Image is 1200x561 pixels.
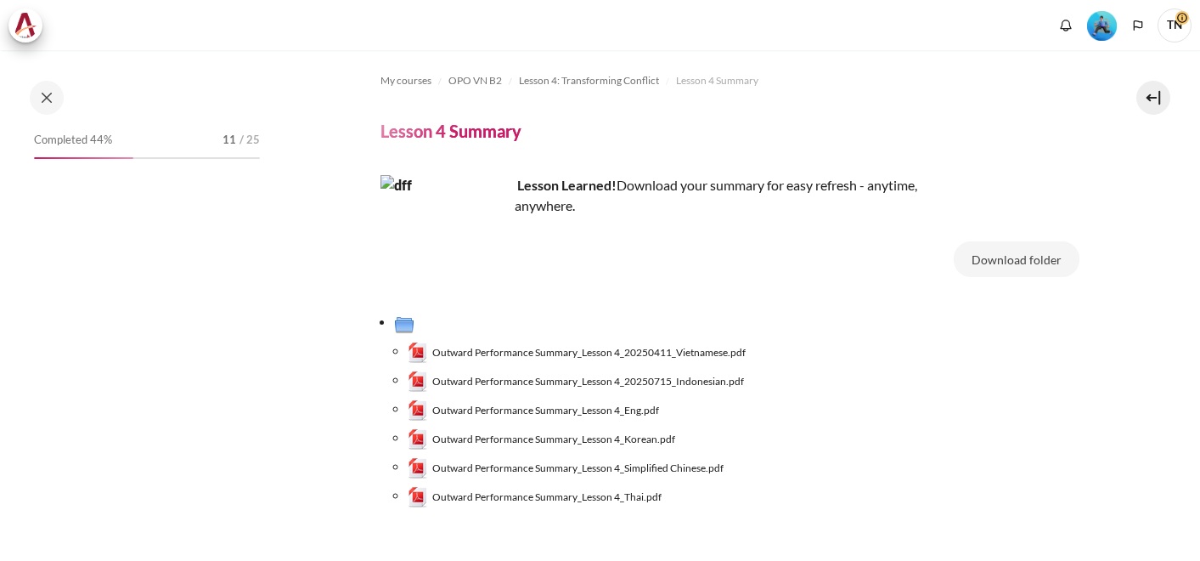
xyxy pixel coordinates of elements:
[432,345,746,360] span: Outward Performance Summary_Lesson 4_20250411_Vietnamese.pdf
[408,400,428,421] img: Outward Performance Summary_Lesson 4_Eng.pdf
[380,73,431,88] span: My courses
[519,71,659,91] a: Lesson 4: Transforming Conflict
[1158,8,1192,42] a: User menu
[519,73,659,88] span: Lesson 4: Transforming Conflict
[432,461,724,476] span: Outward Performance Summary_Lesson 4_Simplified Chinese.pdf
[1053,13,1079,38] div: Show notification window with no new notifications
[448,73,502,88] span: OPO VN B2
[34,157,133,159] div: 44%
[223,132,236,149] span: 11
[432,432,675,447] span: Outward Performance Summary_Lesson 4_Korean.pdf
[408,487,428,507] img: Outward Performance Summary_Lesson 4_Thai.pdf
[380,175,508,303] img: dff
[408,429,676,450] a: Outward Performance Summary_Lesson 4_Korean.pdfOutward Performance Summary_Lesson 4_Korean.pdf
[432,490,662,505] span: Outward Performance Summary_Lesson 4_Thai.pdf
[676,71,758,91] a: Lesson 4 Summary
[432,374,744,389] span: Outward Performance Summary_Lesson 4_20250715_Indonesian.pdf
[408,343,428,363] img: Outward Performance Summary_Lesson 4_20250411_Vietnamese.pdf
[380,71,431,91] a: My courses
[408,429,428,450] img: Outward Performance Summary_Lesson 4_Korean.pdf
[408,458,724,479] a: Outward Performance Summary_Lesson 4_Simplified Chinese.pdfOutward Performance Summary_Lesson 4_S...
[1080,9,1124,41] a: Level #3
[380,175,975,216] p: Download your summary for easy refresh - anytime, anywhere.
[408,371,745,392] a: Outward Performance Summary_Lesson 4_20250715_Indonesian.pdfOutward Performance Summary_Lesson 4_...
[408,400,660,421] a: Outward Performance Summary_Lesson 4_Eng.pdfOutward Performance Summary_Lesson 4_Eng.pdf
[408,343,746,363] a: Outward Performance Summary_Lesson 4_20250411_Vietnamese.pdfOutward Performance Summary_Lesson 4_...
[954,241,1079,277] button: Download folder
[1125,13,1151,38] button: Languages
[8,8,51,42] a: Architeck Architeck
[408,371,428,392] img: Outward Performance Summary_Lesson 4_20250715_Indonesian.pdf
[239,132,260,149] span: / 25
[432,403,659,418] span: Outward Performance Summary_Lesson 4_Eng.pdf
[1087,9,1117,41] div: Level #3
[1158,8,1192,42] span: TN
[34,132,112,149] span: Completed 44%
[517,177,617,193] strong: Lesson Learned!
[448,71,502,91] a: OPO VN B2
[676,73,758,88] span: Lesson 4 Summary
[380,120,521,142] h4: Lesson 4 Summary
[14,13,37,38] img: Architeck
[1087,11,1117,41] img: Level #3
[408,458,428,479] img: Outward Performance Summary_Lesson 4_Simplified Chinese.pdf
[380,67,1079,94] nav: Navigation bar
[408,487,662,507] a: Outward Performance Summary_Lesson 4_Thai.pdfOutward Performance Summary_Lesson 4_Thai.pdf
